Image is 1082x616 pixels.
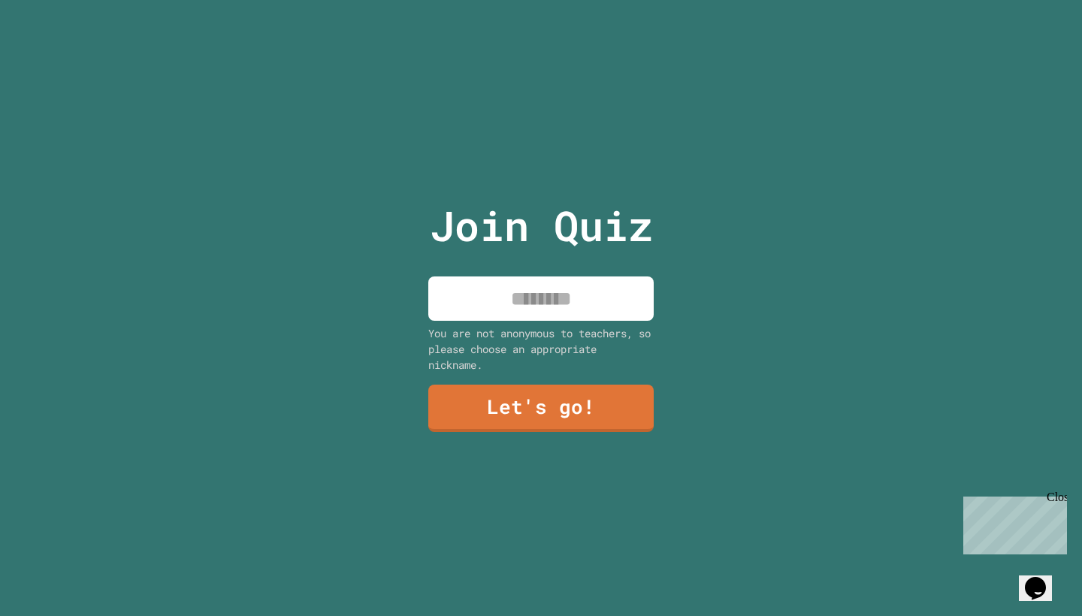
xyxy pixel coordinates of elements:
[957,491,1067,554] iframe: chat widget
[428,385,654,432] a: Let's go!
[428,325,654,373] div: You are not anonymous to teachers, so please choose an appropriate nickname.
[430,195,653,257] p: Join Quiz
[6,6,104,95] div: Chat with us now!Close
[1019,556,1067,601] iframe: chat widget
